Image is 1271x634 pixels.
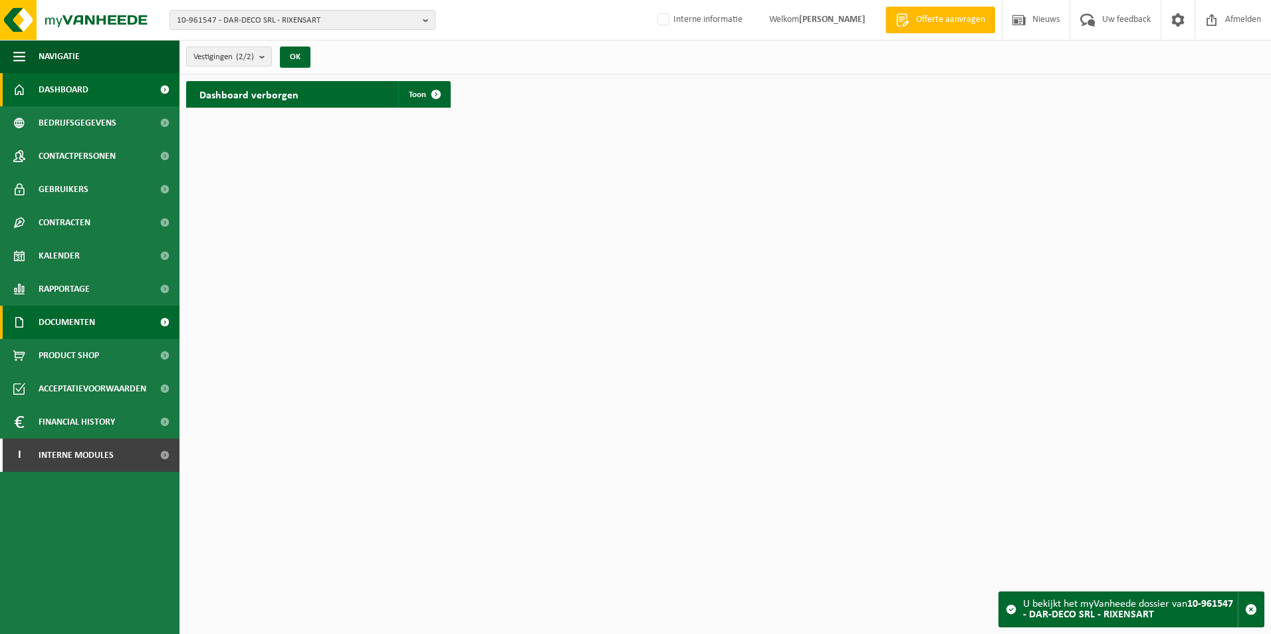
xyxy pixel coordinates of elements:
[799,15,866,25] strong: [PERSON_NAME]
[913,13,988,27] span: Offerte aanvragen
[13,439,25,472] span: I
[280,47,310,68] button: OK
[236,53,254,61] count: (2/2)
[39,106,116,140] span: Bedrijfsgegevens
[186,81,312,107] h2: Dashboard verborgen
[39,405,115,439] span: Financial History
[655,10,743,30] label: Interne informatie
[885,7,995,33] a: Offerte aanvragen
[39,339,99,372] span: Product Shop
[186,47,272,66] button: Vestigingen(2/2)
[39,206,90,239] span: Contracten
[39,73,88,106] span: Dashboard
[39,239,80,272] span: Kalender
[39,372,146,405] span: Acceptatievoorwaarden
[409,90,426,99] span: Toon
[39,40,80,73] span: Navigatie
[398,81,449,108] a: Toon
[39,140,116,173] span: Contactpersonen
[1023,592,1238,627] div: U bekijkt het myVanheede dossier van
[39,306,95,339] span: Documenten
[1023,599,1233,620] strong: 10-961547 - DAR-DECO SRL - RIXENSART
[177,11,417,31] span: 10-961547 - DAR-DECO SRL - RIXENSART
[170,10,435,30] button: 10-961547 - DAR-DECO SRL - RIXENSART
[39,272,90,306] span: Rapportage
[39,173,88,206] span: Gebruikers
[39,439,114,472] span: Interne modules
[193,47,254,67] span: Vestigingen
